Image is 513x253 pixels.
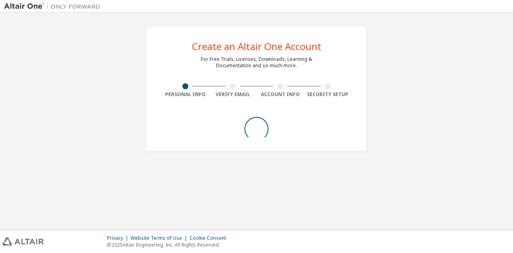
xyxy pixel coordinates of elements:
[162,91,209,98] div: Personal Info
[4,2,104,10] img: Altair One
[107,235,131,241] div: Privacy
[201,56,312,69] div: For Free Trials, Licenses, Downloads, Learning & Documentation and so much more.
[190,235,231,241] div: Cookie Consent
[131,235,190,241] div: Website Terms of Use
[209,91,257,98] div: Verify Email
[192,42,321,51] div: Create an Altair One Account
[2,237,44,246] img: altair_logo.svg
[107,241,231,248] p: © 2025 Altair Engineering, Inc. All Rights Reserved.
[304,91,352,98] div: Security Setup
[256,91,304,98] div: Account Info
